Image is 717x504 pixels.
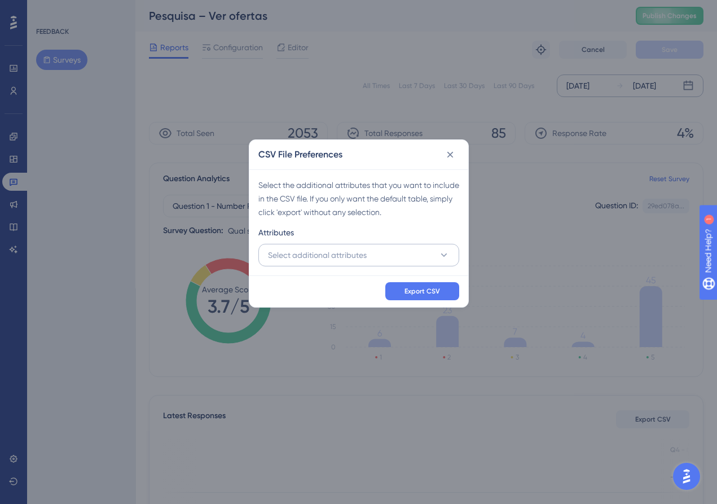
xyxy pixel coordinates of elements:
[78,6,82,15] div: 1
[268,248,367,262] span: Select additional attributes
[27,3,71,16] span: Need Help?
[258,148,342,161] h2: CSV File Preferences
[258,226,294,239] span: Attributes
[258,178,459,219] div: Select the additional attributes that you want to include in the CSV file. If you only want the d...
[670,459,703,493] iframe: UserGuiding AI Assistant Launcher
[404,287,440,296] span: Export CSV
